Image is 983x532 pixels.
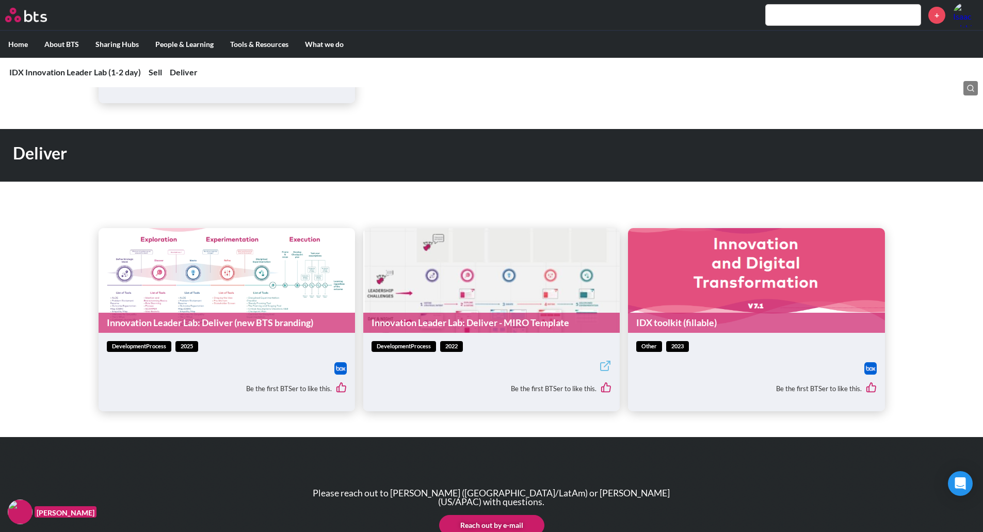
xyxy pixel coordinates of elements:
span: 2025 [175,341,198,352]
a: Deliver [170,67,198,77]
a: Innovation Leader Lab: Deliver - MIRO Template [363,313,620,333]
div: Be the first BTSer to like this. [107,375,347,404]
p: Please reach out to [PERSON_NAME] ([GEOGRAPHIC_DATA]/LatAm) or [PERSON_NAME] (US/APAC) with quest... [305,489,678,507]
img: F [8,499,33,524]
img: BTS Logo [5,8,47,22]
figcaption: [PERSON_NAME] [35,506,96,518]
div: Open Intercom Messenger [948,471,973,496]
span: developmentProcess [372,341,436,352]
img: Box logo [334,362,347,375]
a: Go home [5,8,66,22]
label: Sharing Hubs [87,31,147,58]
span: 2023 [666,341,689,352]
label: About BTS [36,31,87,58]
h1: Deliver [13,142,683,165]
a: Profile [953,3,978,27]
a: IDX Innovation Leader Lab (1-2 day) [9,67,141,77]
a: Download file from Box [334,362,347,375]
div: Be the first BTSer to like this. [636,375,876,404]
div: Be the first BTSer to like this. [372,375,611,404]
a: + [928,7,945,24]
img: Isaac Webb [953,3,978,27]
a: External link [599,360,611,375]
a: Sell [149,67,162,77]
img: Box logo [864,362,877,375]
span: 2022 [440,341,463,352]
span: other [636,341,662,352]
label: People & Learning [147,31,222,58]
label: Tools & Resources [222,31,297,58]
a: IDX toolkit (fillable) [628,313,884,333]
span: developmentProcess [107,341,171,352]
a: Download file from Box [864,362,877,375]
label: What we do [297,31,352,58]
a: Innovation Leader Lab: Deliver (new BTS branding) [99,313,355,333]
